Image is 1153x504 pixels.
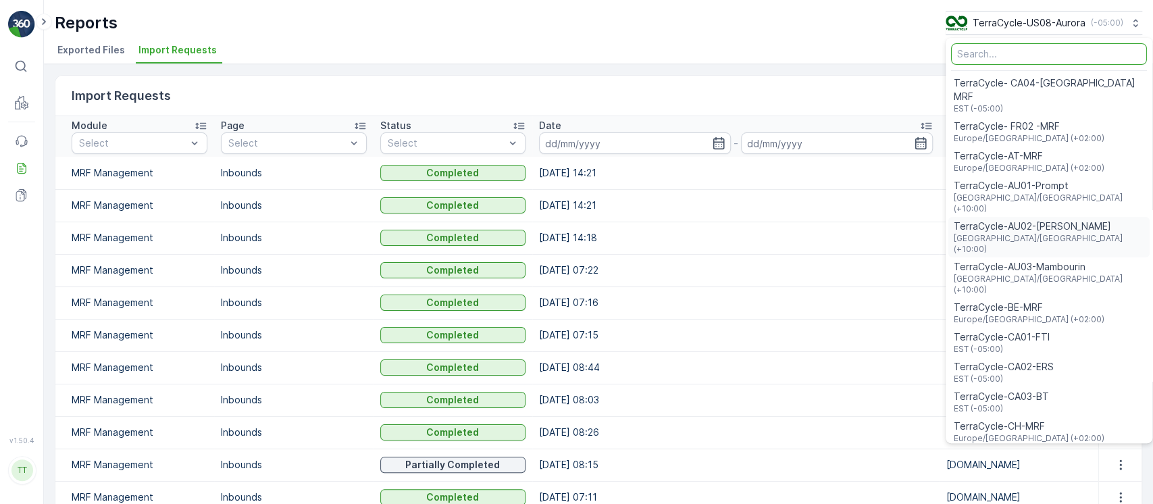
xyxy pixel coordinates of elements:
p: MRF Management [72,361,207,374]
p: Completed [426,296,479,309]
p: Select [228,136,345,150]
p: Completed [426,231,479,245]
button: Completed [380,392,526,408]
p: MRF Management [72,263,207,277]
span: Import Requests [138,43,217,57]
p: MRF Management [72,490,207,504]
span: Exported Files [57,43,125,57]
p: Page [221,119,245,132]
span: EST (-05:00) [954,374,1054,384]
span: TerraCycle-CA03-BT [954,390,1049,403]
td: [DATE] 07:22 [532,254,940,286]
p: Completed [426,166,479,180]
span: TerraCycle-BE-MRF [954,301,1104,314]
p: Inbounds [221,393,366,407]
span: EST (-05:00) [954,403,1049,414]
td: [DATE] 14:21 [532,189,940,222]
button: Completed [380,197,526,213]
p: Date [539,119,561,132]
p: Completed [426,361,479,374]
p: MRF Management [72,296,207,309]
span: [GEOGRAPHIC_DATA]/[GEOGRAPHIC_DATA] (+10:00) [954,193,1144,214]
span: TerraCycle-AU03-Mambourin [954,260,1144,274]
input: Search... [951,43,1147,65]
p: MRF Management [72,199,207,212]
span: EST (-05:00) [954,344,1050,355]
span: TerraCycle- CA04-[GEOGRAPHIC_DATA] MRF [954,76,1144,103]
p: TerraCycle-US08-Aurora [973,16,1085,30]
td: [DATE] 14:18 [532,222,940,254]
div: TT [11,459,33,481]
span: Europe/[GEOGRAPHIC_DATA] (+02:00) [954,163,1104,174]
ul: Menu [946,38,1152,443]
img: logo [8,11,35,38]
span: TerraCycle-AU01-Prompt [954,179,1144,193]
td: [DATE] 08:26 [532,416,940,449]
td: [DATE] 08:15 [532,449,940,481]
td: [DATE] 07:16 [532,286,940,319]
span: TerraCycle-CA02-ERS [954,360,1054,374]
span: Europe/[GEOGRAPHIC_DATA] (+02:00) [954,433,1104,444]
button: Completed [380,230,526,246]
p: - [734,135,738,151]
p: Completed [426,426,479,439]
p: Inbounds [221,328,366,342]
td: [DATE] 14:21 [532,157,940,189]
p: [DOMAIN_NAME] [946,490,1092,504]
span: EST (-05:00) [954,103,1144,114]
p: [DOMAIN_NAME] [946,458,1092,472]
p: Reports [55,12,118,34]
p: Inbounds [221,231,366,245]
p: Inbounds [221,490,366,504]
span: TerraCycle- FR02 -MRF [954,120,1104,133]
p: Select [388,136,505,150]
p: MRF Management [72,393,207,407]
button: Completed [380,327,526,343]
p: Select [79,136,186,150]
td: [DATE] 08:03 [532,384,940,416]
p: MRF Management [72,166,207,180]
img: image_ci7OI47.png [946,16,967,30]
input: dd/mm/yyyy [539,132,731,154]
p: Status [380,119,411,132]
p: MRF Management [72,426,207,439]
p: Completed [426,328,479,342]
td: [DATE] 07:15 [532,319,940,351]
span: Europe/[GEOGRAPHIC_DATA] (+02:00) [954,314,1104,325]
p: Inbounds [221,263,366,277]
p: Inbounds [221,426,366,439]
p: Completed [426,490,479,504]
button: Completed [380,359,526,376]
button: TT [8,447,35,493]
p: Inbounds [221,458,366,472]
span: TerraCycle-CA01-FTI [954,330,1050,344]
span: [GEOGRAPHIC_DATA]/[GEOGRAPHIC_DATA] (+10:00) [954,274,1144,295]
td: [DATE] 08:44 [532,351,940,384]
p: Import Requests [72,86,171,105]
p: Inbounds [221,199,366,212]
button: Completed [380,424,526,440]
input: dd/mm/yyyy [741,132,933,154]
p: MRF Management [72,328,207,342]
p: Module [72,119,107,132]
button: Completed [380,262,526,278]
button: TerraCycle-US08-Aurora(-05:00) [946,11,1142,35]
p: MRF Management [72,231,207,245]
p: Inbounds [221,166,366,180]
span: Europe/[GEOGRAPHIC_DATA] (+02:00) [954,133,1104,144]
p: Inbounds [221,361,366,374]
button: Partially Completed [380,457,526,473]
span: TerraCycle-AT-MRF [954,149,1104,163]
p: Inbounds [221,296,366,309]
p: Completed [426,263,479,277]
p: Partially Completed [405,458,500,472]
p: MRF Management [72,458,207,472]
button: Completed [380,165,526,181]
p: Completed [426,199,479,212]
button: Completed [380,295,526,311]
p: Completed [426,393,479,407]
span: TerraCycle-AU02-[PERSON_NAME] [954,220,1144,233]
p: ( -05:00 ) [1091,18,1123,28]
span: v 1.50.4 [8,436,35,445]
span: [GEOGRAPHIC_DATA]/[GEOGRAPHIC_DATA] (+10:00) [954,233,1144,255]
